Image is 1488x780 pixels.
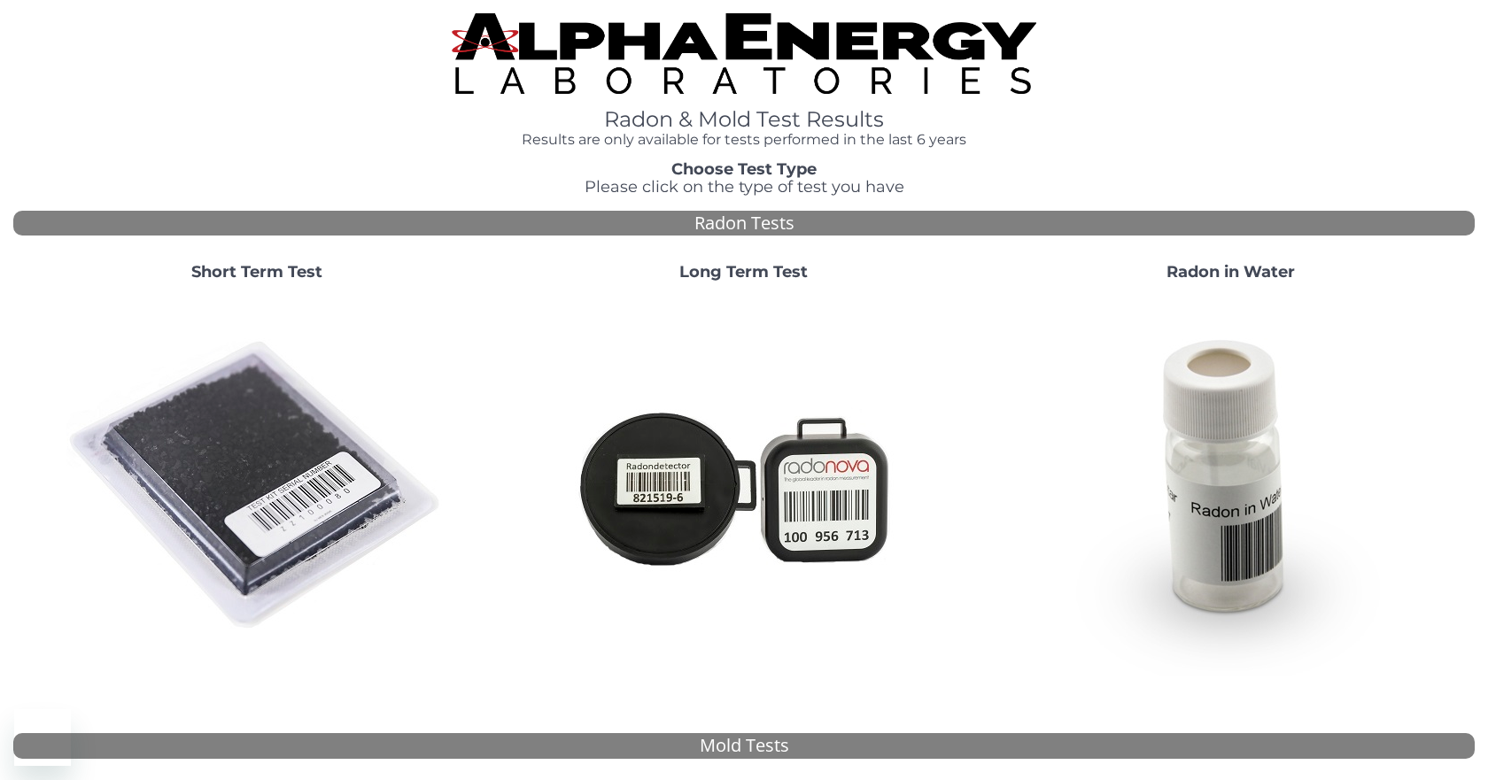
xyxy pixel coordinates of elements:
strong: Radon in Water [1166,262,1295,282]
iframe: Button to launch messaging window [14,709,71,766]
div: Radon Tests [13,211,1475,236]
strong: Long Term Test [679,262,808,282]
strong: Choose Test Type [671,159,817,179]
img: ShortTerm.jpg [66,296,447,676]
img: Radtrak2vsRadtrak3.jpg [554,296,934,676]
img: TightCrop.jpg [452,13,1036,94]
span: Please click on the type of test you have [585,177,904,197]
h1: Radon & Mold Test Results [452,108,1036,131]
div: Mold Tests [13,733,1475,759]
h4: Results are only available for tests performed in the last 6 years [452,132,1036,148]
img: RadoninWater.jpg [1041,296,1422,676]
strong: Short Term Test [191,262,322,282]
